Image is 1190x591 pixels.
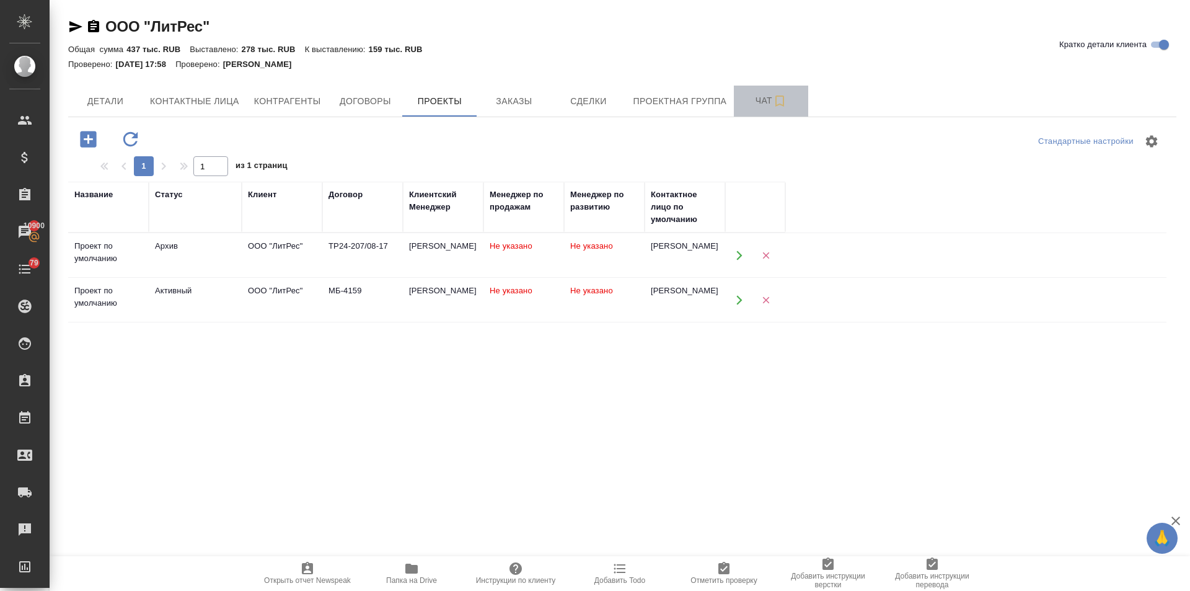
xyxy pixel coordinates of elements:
[594,576,645,585] span: Добавить Todo
[22,257,46,269] span: 79
[86,19,101,34] button: Скопировать ссылку
[672,556,776,591] button: Отметить проверку
[74,240,143,265] div: Проект по умолчанию
[386,576,437,585] span: Папка на Drive
[726,287,752,313] button: Открыть
[248,189,276,201] div: Клиент
[633,94,726,109] span: Проектная группа
[359,556,464,591] button: Папка на Drive
[155,189,183,201] div: Статус
[409,240,477,252] div: [PERSON_NAME]
[328,285,397,297] div: МБ-4159
[409,285,477,297] div: [PERSON_NAME]
[476,576,556,585] span: Инструкции по клиенту
[328,240,397,252] div: ТР24-207/08-17
[335,94,395,109] span: Договоры
[126,45,190,54] p: 437 тыс. RUB
[68,45,126,54] p: Общая сумма
[305,45,369,54] p: К выставлению:
[651,240,719,252] div: [PERSON_NAME]
[570,189,638,213] div: Менеджер по развитию
[410,94,469,109] span: Проекты
[1059,38,1147,51] span: Кратко детали клиента
[568,556,672,591] button: Добавить Todo
[570,286,613,295] span: Не указано
[1152,525,1173,551] span: 🙏
[68,19,83,34] button: Скопировать ссылку для ЯМессенджера
[248,240,316,252] div: ООО "ЛитРес"
[155,285,236,297] div: Активный
[369,45,432,54] p: 159 тыс. RUB
[880,556,984,591] button: Добавить инструкции перевода
[753,242,778,268] button: Удалить
[484,94,544,109] span: Заказы
[464,556,568,591] button: Инструкции по клиенту
[1137,127,1166,156] span: Настроить таблицу
[490,286,532,295] span: Не указано
[71,127,105,152] button: Добавить проект
[248,285,316,297] div: ООО "ЛитРес"
[490,189,558,213] div: Менеджер по продажам
[409,189,477,213] div: Клиентский Менеджер
[651,285,719,297] div: [PERSON_NAME]
[3,254,46,285] a: 79
[242,45,305,54] p: 278 тыс. RUB
[236,158,288,176] span: из 1 страниц
[68,60,116,69] p: Проверено:
[1147,523,1178,554] button: 🙏
[175,60,223,69] p: Проверено:
[570,241,613,251] span: Не указано
[255,556,359,591] button: Открыть отчет Newspeak
[74,285,143,309] div: Проект по умолчанию
[783,572,873,589] span: Добавить инструкции верстки
[74,189,113,201] div: Название
[150,94,239,109] span: Контактные лица
[113,127,148,152] button: Обновить данные
[16,220,52,232] span: 10900
[264,576,351,585] span: Открыть отчет Newspeak
[753,287,778,313] button: Удалить
[155,240,236,252] div: Архив
[776,556,880,591] button: Добавить инструкции верстки
[741,93,801,109] span: Чат
[3,216,46,247] a: 10900
[888,572,977,589] span: Добавить инструкции перевода
[1035,132,1137,151] div: split button
[254,94,321,109] span: Контрагенты
[558,94,618,109] span: Сделки
[651,189,719,226] div: Контактное лицо по умолчанию
[328,189,363,201] div: Договор
[190,45,241,54] p: Выставлено:
[223,60,301,69] p: [PERSON_NAME]
[690,576,757,585] span: Отметить проверку
[490,241,532,251] span: Не указано
[76,94,135,109] span: Детали
[105,18,209,35] a: ООО "ЛитРес"
[726,242,752,268] button: Открыть
[116,60,176,69] p: [DATE] 17:58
